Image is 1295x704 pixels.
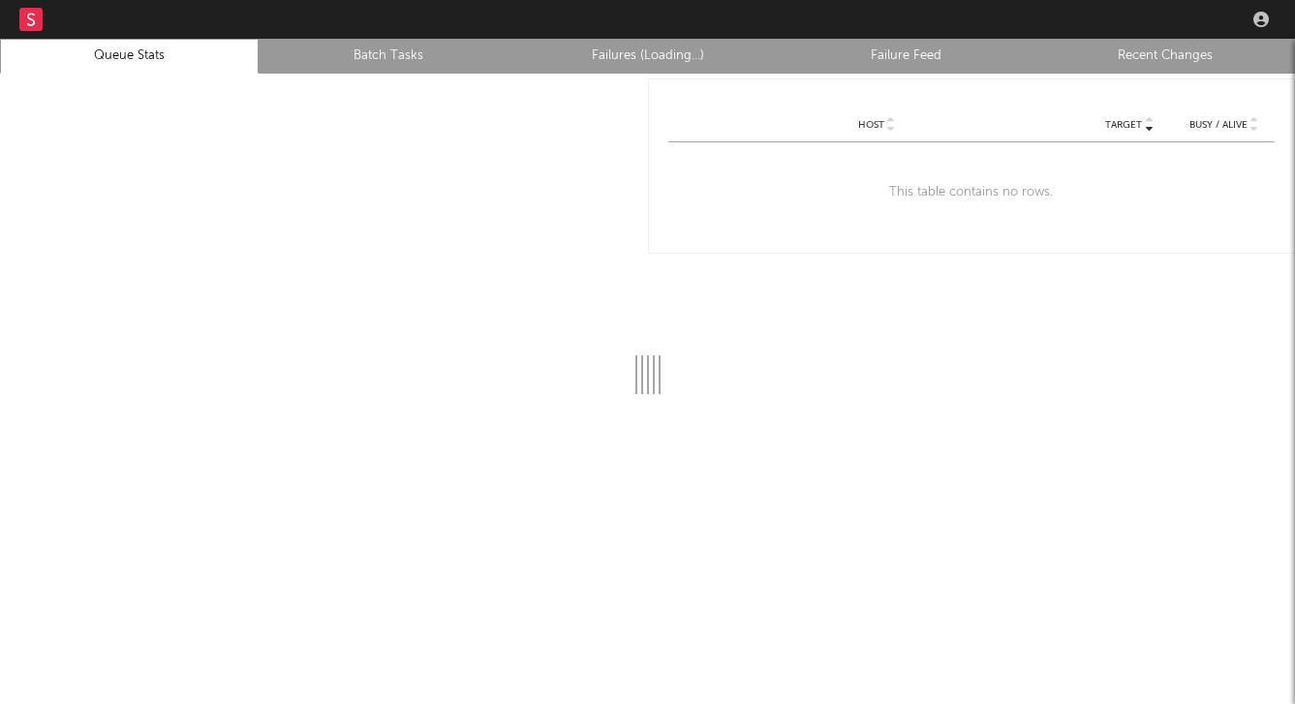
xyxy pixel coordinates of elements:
[1047,45,1284,68] a: Recent Changes
[858,119,884,131] span: Host
[1105,119,1142,131] span: Target
[269,45,507,68] a: Batch Tasks
[1189,119,1248,131] span: Busy / Alive
[668,142,1276,243] div: This table contains no rows.
[787,45,1025,68] a: Failure Feed
[529,45,766,68] a: Failures (Loading...)
[11,45,248,68] a: Queue Stats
